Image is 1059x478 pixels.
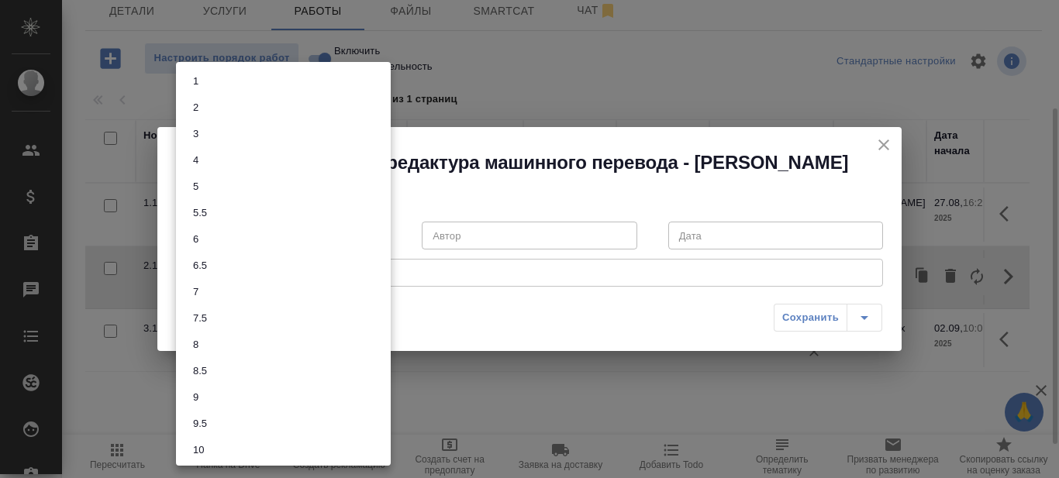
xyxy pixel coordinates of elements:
[188,442,209,459] button: 10
[188,152,203,169] button: 4
[188,99,203,116] button: 2
[188,73,203,90] button: 1
[188,126,203,143] button: 3
[188,389,203,406] button: 9
[188,415,212,432] button: 9.5
[188,205,212,222] button: 5.5
[188,310,212,327] button: 7.5
[188,178,203,195] button: 5
[188,363,212,380] button: 8.5
[188,257,212,274] button: 6.5
[188,231,203,248] button: 6
[188,336,203,353] button: 8
[188,284,203,301] button: 7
